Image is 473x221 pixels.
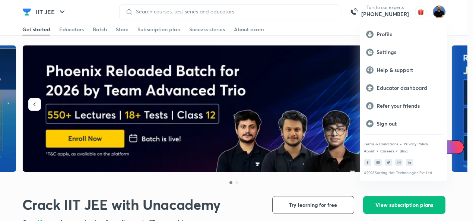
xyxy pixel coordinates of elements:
[360,61,447,79] a: Help & support
[364,149,375,153] a: About
[376,147,379,154] div: •
[400,149,407,153] a: Blog
[404,142,428,146] a: Privacy Policy
[396,147,398,154] div: •
[377,49,441,56] p: Settings
[377,102,441,109] p: Refer your friends
[400,141,402,147] div: •
[380,149,394,153] a: Careers
[360,79,447,97] a: Educator dashboard
[360,43,447,61] a: Settings
[360,97,447,115] a: Refer your friends
[364,171,443,175] p: © 2025 Sorting Hat Technologies Pvt Ltd
[377,120,441,127] p: Sign out
[360,25,447,43] a: Profile
[377,67,441,73] p: Help & support
[377,85,441,91] p: Educator dashboard
[364,142,398,146] a: Terms & Conditions
[377,31,441,38] p: Profile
